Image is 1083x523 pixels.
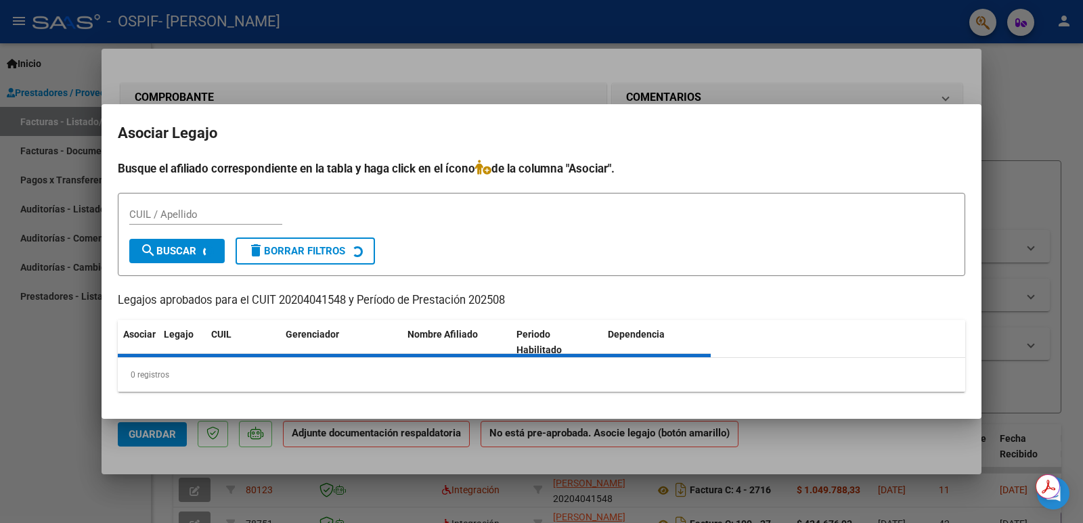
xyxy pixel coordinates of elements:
[236,237,375,265] button: Borrar Filtros
[118,358,965,392] div: 0 registros
[511,320,602,365] datatable-header-cell: Periodo Habilitado
[118,120,965,146] h2: Asociar Legajo
[407,329,478,340] span: Nombre Afiliado
[118,292,965,309] p: Legajos aprobados para el CUIT 20204041548 y Período de Prestación 202508
[123,329,156,340] span: Asociar
[164,329,194,340] span: Legajo
[402,320,511,365] datatable-header-cell: Nombre Afiliado
[286,329,339,340] span: Gerenciador
[280,320,402,365] datatable-header-cell: Gerenciador
[608,329,665,340] span: Dependencia
[248,242,264,258] mat-icon: delete
[602,320,711,365] datatable-header-cell: Dependencia
[211,329,231,340] span: CUIL
[118,160,965,177] h4: Busque el afiliado correspondiente en la tabla y haga click en el ícono de la columna "Asociar".
[206,320,280,365] datatable-header-cell: CUIL
[140,245,196,257] span: Buscar
[158,320,206,365] datatable-header-cell: Legajo
[248,245,345,257] span: Borrar Filtros
[516,329,562,355] span: Periodo Habilitado
[118,320,158,365] datatable-header-cell: Asociar
[140,242,156,258] mat-icon: search
[129,239,225,263] button: Buscar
